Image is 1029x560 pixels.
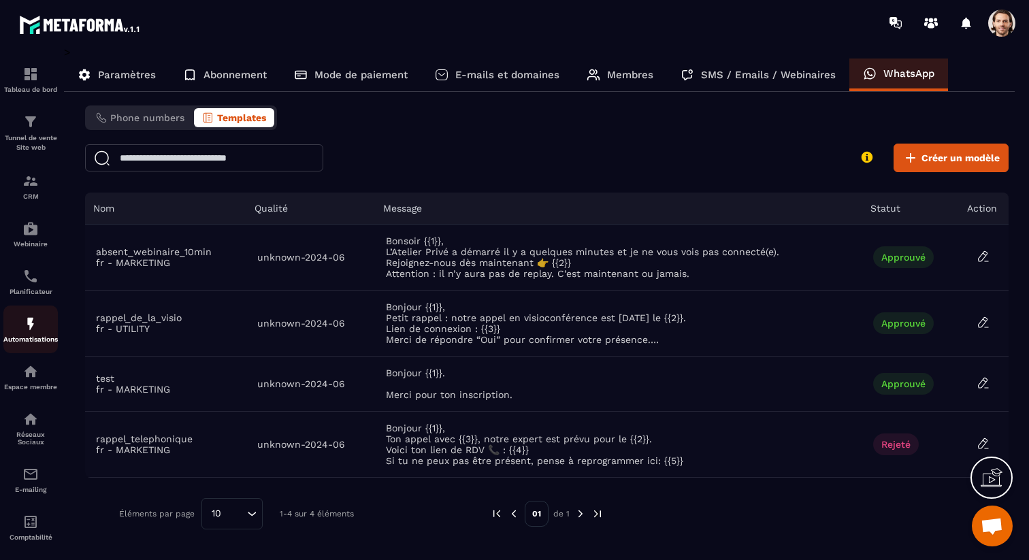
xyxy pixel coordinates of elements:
th: Action [959,193,1009,225]
th: Nom [85,193,246,225]
span: 10 [207,506,226,521]
img: scheduler [22,268,39,284]
img: automations [22,316,39,332]
p: Automatisations [3,335,58,343]
img: automations [22,220,39,237]
input: Search for option [226,506,244,521]
p: Tableau de bord [3,86,58,93]
a: accountantaccountantComptabilité [3,504,58,551]
span: Créer un modèle [921,151,1000,165]
span: Approuvé [873,246,934,268]
p: E-mails et domaines [455,69,559,81]
p: CRM [3,193,58,200]
a: formationformationTunnel de vente Site web [3,103,58,163]
p: SMS / Emails / Webinaires [701,69,836,81]
img: next [591,508,604,520]
a: automationsautomationsAutomatisations [3,306,58,353]
p: Espace membre [3,383,58,391]
img: formation [22,173,39,189]
p: Mode de paiement [314,69,408,81]
img: formation [22,66,39,82]
span: Approuvé [873,373,934,395]
a: automationsautomationsEspace membre [3,353,58,401]
td: unknown-2024-06 [246,412,375,478]
button: Templates [194,108,274,127]
td: rappel_telephonique fr - MARKETING [85,412,246,478]
td: unknown-2024-06 [246,225,375,291]
a: formationformationCRM [3,163,58,210]
a: schedulerschedulerPlanificateur [3,258,58,306]
p: Réseaux Sociaux [3,431,58,446]
a: emailemailE-mailing [3,456,58,504]
img: next [574,508,587,520]
span: Approuvé [873,312,934,334]
a: Ouvrir le chat [972,506,1013,546]
p: Webinaire [3,240,58,248]
span: Bonjour {{1}}, Petit rappel : notre appel en visioconférence est [DATE] le {{2}}. Lien de connexi... [386,301,851,345]
p: Tunnel de vente Site web [3,133,58,152]
img: automations [22,363,39,380]
span: Bonsoir {{1}}, L’Atelier Privé a démarré il y a quelques minutes et je ne vous vois pas connecté(... [386,235,851,279]
p: 01 [525,501,549,527]
a: social-networksocial-networkRéseaux Sociaux [3,401,58,456]
td: absent_webinaire_10min fr - MARKETING [85,225,246,291]
span: Bonjour {{1}}, Ton appel avec {{3}}, notre expert est prévu pour le {{2}}. Voici ton lien de RDV ... [386,423,851,466]
p: E-mailing [3,486,58,493]
td: unknown-2024-06 [246,357,375,412]
div: > [64,46,1015,529]
img: formation [22,114,39,130]
p: Éléments par page [119,509,195,518]
a: automationsautomationsWebinaire [3,210,58,258]
p: 1-4 sur 4 éléments [280,509,354,518]
th: Statut [862,193,959,225]
img: prev [491,508,503,520]
td: unknown-2024-06 [246,291,375,357]
img: accountant [22,514,39,530]
button: Créer un modèle [894,144,1009,172]
p: Paramètres [98,69,156,81]
img: email [22,466,39,482]
td: rappel_de_la_visio fr - UTILITY [85,291,246,357]
span: Templates [217,112,266,123]
th: Qualité [246,193,375,225]
span: Phone numbers [110,112,184,123]
span: Rejeté [873,433,919,455]
p: Abonnement [203,69,267,81]
p: Planificateur [3,288,58,295]
p: de 1 [553,508,570,519]
td: test fr - MARKETING [85,357,246,412]
div: Search for option [201,498,263,529]
img: logo [19,12,142,37]
span: Bonjour {{1}}. Merci pour ton inscription. [386,367,851,400]
img: prev [508,508,520,520]
p: Membres [607,69,653,81]
p: WhatsApp [883,67,934,80]
button: Phone numbers [88,108,193,127]
img: social-network [22,411,39,427]
th: Message [375,193,862,225]
a: formationformationTableau de bord [3,56,58,103]
p: Comptabilité [3,533,58,541]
